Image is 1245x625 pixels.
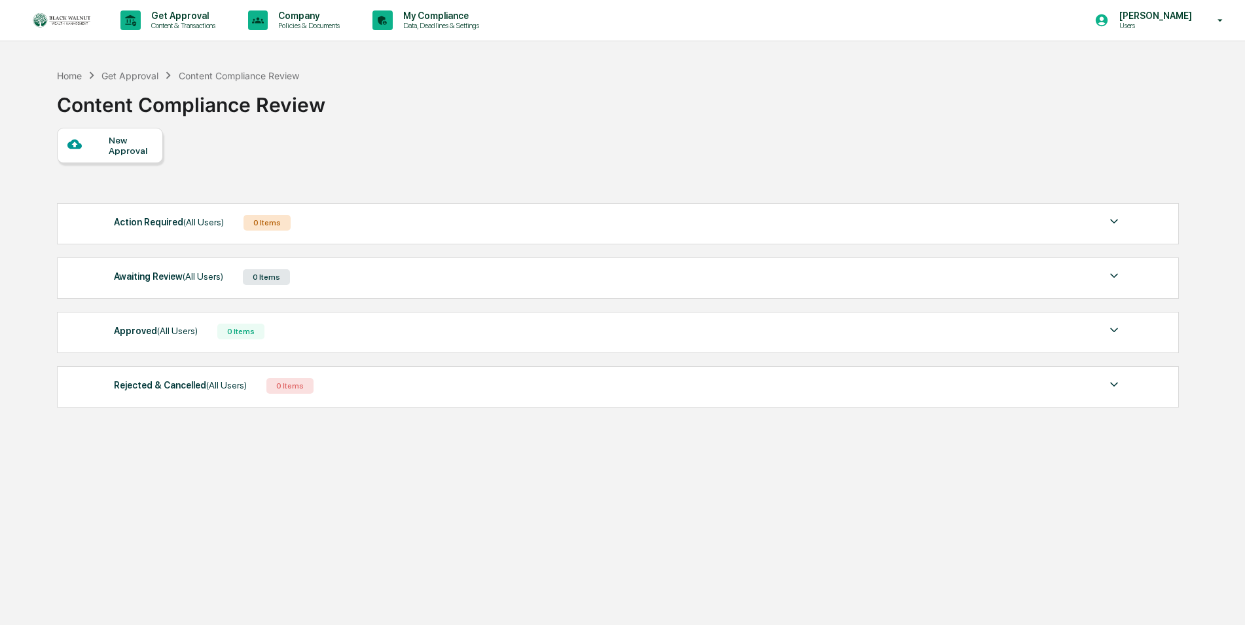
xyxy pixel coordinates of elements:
span: (All Users) [183,271,223,282]
div: Awaiting Review [114,268,223,285]
div: Content Compliance Review [57,83,325,117]
div: New Approval [109,135,153,156]
img: logo [31,12,94,29]
div: Action Required [114,214,224,231]
div: 0 Items [266,378,314,394]
div: Rejected & Cancelled [114,377,247,394]
iframe: Open customer support [1203,582,1238,617]
p: Users [1109,21,1199,30]
p: Company [268,10,346,21]
img: caret [1106,214,1122,229]
p: My Compliance [393,10,486,21]
div: Get Approval [101,70,158,81]
div: 0 Items [243,269,290,285]
p: [PERSON_NAME] [1109,10,1199,21]
span: (All Users) [183,217,224,227]
div: Home [57,70,82,81]
p: Policies & Documents [268,21,346,30]
div: 0 Items [217,324,264,339]
p: Content & Transactions [141,21,222,30]
div: Content Compliance Review [179,70,299,81]
p: Get Approval [141,10,222,21]
p: Data, Deadlines & Settings [393,21,486,30]
img: caret [1106,377,1122,392]
img: caret [1106,268,1122,284]
span: (All Users) [157,326,198,336]
span: (All Users) [206,380,247,390]
div: 0 Items [244,215,291,231]
div: Approved [114,322,198,339]
img: caret [1106,322,1122,338]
